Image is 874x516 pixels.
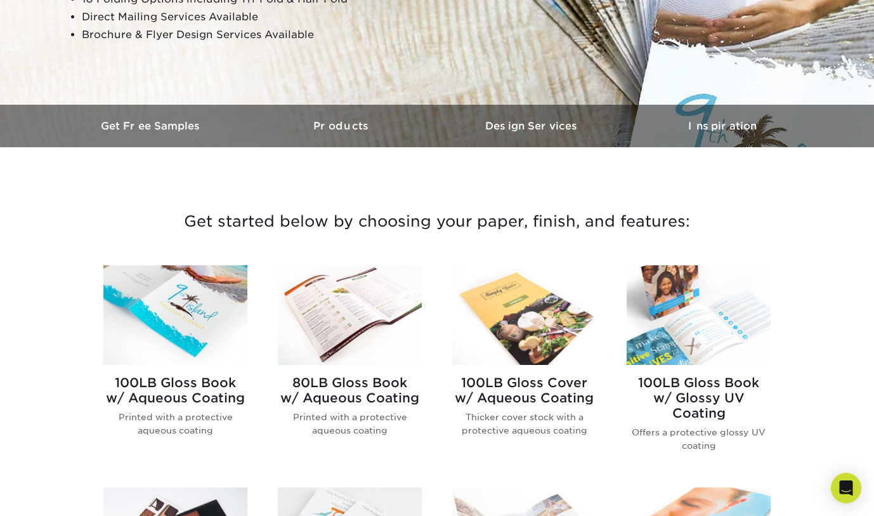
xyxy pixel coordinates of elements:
p: Thicker cover stock with a protective aqueous coating [452,411,596,437]
h2: 80LB Gloss Book w/ Aqueous Coating [278,375,422,406]
h3: Inspiration [627,120,818,132]
iframe: Google Customer Reviews [3,477,108,512]
h3: Design Services [437,120,627,132]
p: Offers a protective glossy UV coating [627,426,771,452]
a: Products [247,105,437,147]
img: 100LB Gloss Book<br/>w/ Glossy UV Coating Brochures & Flyers [627,265,771,365]
a: Inspiration [627,105,818,147]
h3: Get Free Samples [56,120,247,132]
div: Open Intercom Messenger [831,473,861,503]
a: 100LB Gloss Cover<br/>w/ Aqueous Coating Brochures & Flyers 100LB Gloss Coverw/ Aqueous Coating T... [452,265,596,472]
p: Printed with a protective aqueous coating [278,411,422,437]
h2: 100LB Gloss Cover w/ Aqueous Coating [452,375,596,406]
a: 80LB Gloss Book<br/>w/ Aqueous Coating Brochures & Flyers 80LB Gloss Bookw/ Aqueous Coating Print... [278,265,422,472]
img: 80LB Gloss Book<br/>w/ Aqueous Coating Brochures & Flyers [278,265,422,365]
h3: Products [247,120,437,132]
a: Get Free Samples [56,105,247,147]
a: Design Services [437,105,627,147]
img: 100LB Gloss Book<br/>w/ Aqueous Coating Brochures & Flyers [103,265,247,365]
li: Direct Mailing Services Available [82,8,389,26]
h2: 100LB Gloss Book w/ Glossy UV Coating [627,375,771,421]
img: 100LB Gloss Cover<br/>w/ Aqueous Coating Brochures & Flyers [452,265,596,365]
h3: Get started below by choosing your paper, finish, and features: [66,193,808,250]
a: 100LB Gloss Book<br/>w/ Glossy UV Coating Brochures & Flyers 100LB Gloss Bookw/ Glossy UV Coating... [627,265,771,472]
li: Brochure & Flyer Design Services Available [82,26,389,44]
h2: 100LB Gloss Book w/ Aqueous Coating [103,375,247,406]
p: Printed with a protective aqueous coating [103,411,247,437]
a: 100LB Gloss Book<br/>w/ Aqueous Coating Brochures & Flyers 100LB Gloss Bookw/ Aqueous Coating Pri... [103,265,247,472]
